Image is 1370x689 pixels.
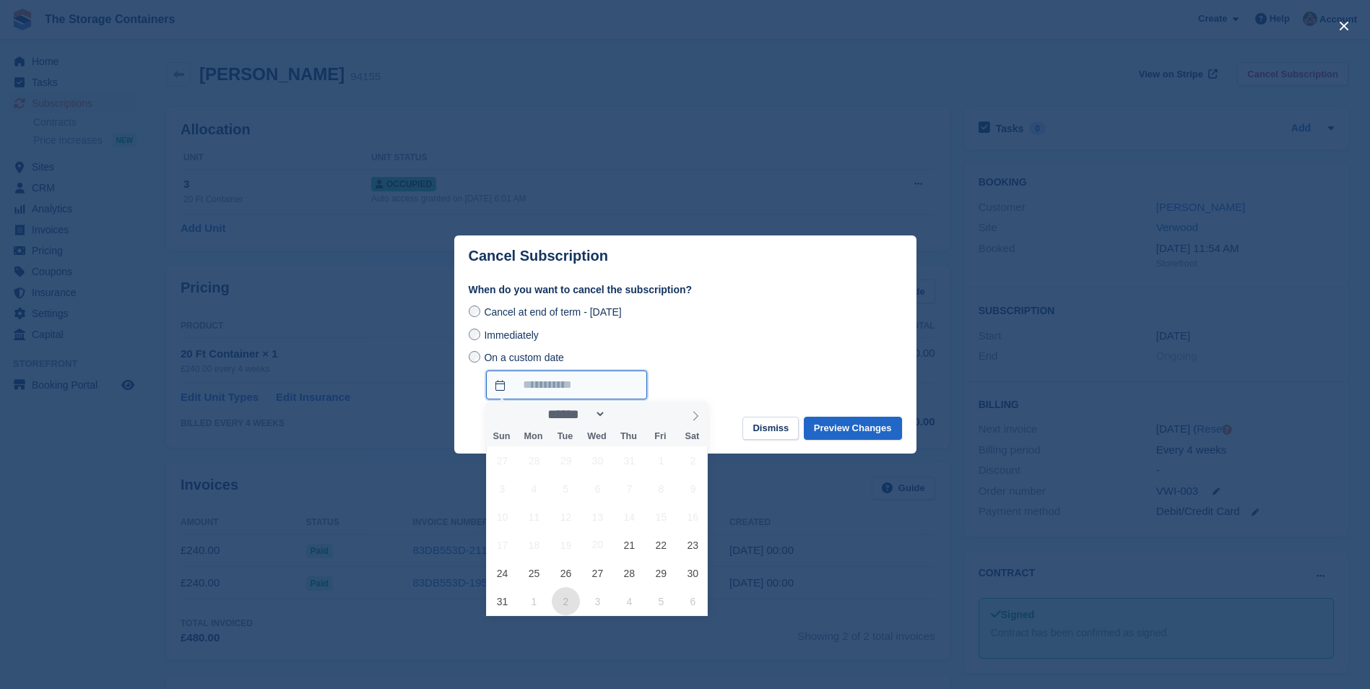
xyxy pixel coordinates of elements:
[615,503,643,531] span: August 14, 2025
[469,329,480,340] input: Immediately
[804,417,902,441] button: Preview Changes
[552,474,580,503] span: August 5, 2025
[520,503,548,531] span: August 11, 2025
[581,432,612,441] span: Wed
[552,446,580,474] span: July 29, 2025
[615,446,643,474] span: July 31, 2025
[469,282,902,298] label: When do you want to cancel the subscription?
[742,417,799,441] button: Dismiss
[679,503,707,531] span: August 16, 2025
[679,474,707,503] span: August 9, 2025
[679,446,707,474] span: August 2, 2025
[484,352,564,363] span: On a custom date
[615,474,643,503] span: August 7, 2025
[584,503,612,531] span: August 13, 2025
[488,474,516,503] span: August 3, 2025
[1332,14,1356,38] button: close
[584,559,612,587] span: August 27, 2025
[679,587,707,615] span: September 6, 2025
[647,559,675,587] span: August 29, 2025
[647,446,675,474] span: August 1, 2025
[488,587,516,615] span: August 31, 2025
[484,306,621,318] span: Cancel at end of term - [DATE]
[676,432,708,441] span: Sat
[486,432,518,441] span: Sun
[484,329,538,341] span: Immediately
[520,559,548,587] span: August 25, 2025
[488,503,516,531] span: August 10, 2025
[606,407,651,422] input: Year
[612,432,644,441] span: Thu
[469,305,480,317] input: Cancel at end of term - [DATE]
[520,587,548,615] span: September 1, 2025
[488,446,516,474] span: July 27, 2025
[615,587,643,615] span: September 4, 2025
[644,432,676,441] span: Fri
[647,531,675,559] span: August 22, 2025
[552,531,580,559] span: August 19, 2025
[584,587,612,615] span: September 3, 2025
[488,559,516,587] span: August 24, 2025
[517,432,549,441] span: Mon
[679,531,707,559] span: August 23, 2025
[520,446,548,474] span: July 28, 2025
[486,370,647,399] input: On a custom date
[549,432,581,441] span: Tue
[647,503,675,531] span: August 15, 2025
[647,474,675,503] span: August 8, 2025
[542,407,606,422] select: Month
[520,531,548,559] span: August 18, 2025
[584,446,612,474] span: July 30, 2025
[469,248,608,264] p: Cancel Subscription
[552,559,580,587] span: August 26, 2025
[552,587,580,615] span: September 2, 2025
[584,474,612,503] span: August 6, 2025
[647,587,675,615] span: September 5, 2025
[552,503,580,531] span: August 12, 2025
[679,559,707,587] span: August 30, 2025
[488,531,516,559] span: August 17, 2025
[520,474,548,503] span: August 4, 2025
[615,559,643,587] span: August 28, 2025
[615,531,643,559] span: August 21, 2025
[584,531,612,559] span: August 20, 2025
[469,351,480,363] input: On a custom date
